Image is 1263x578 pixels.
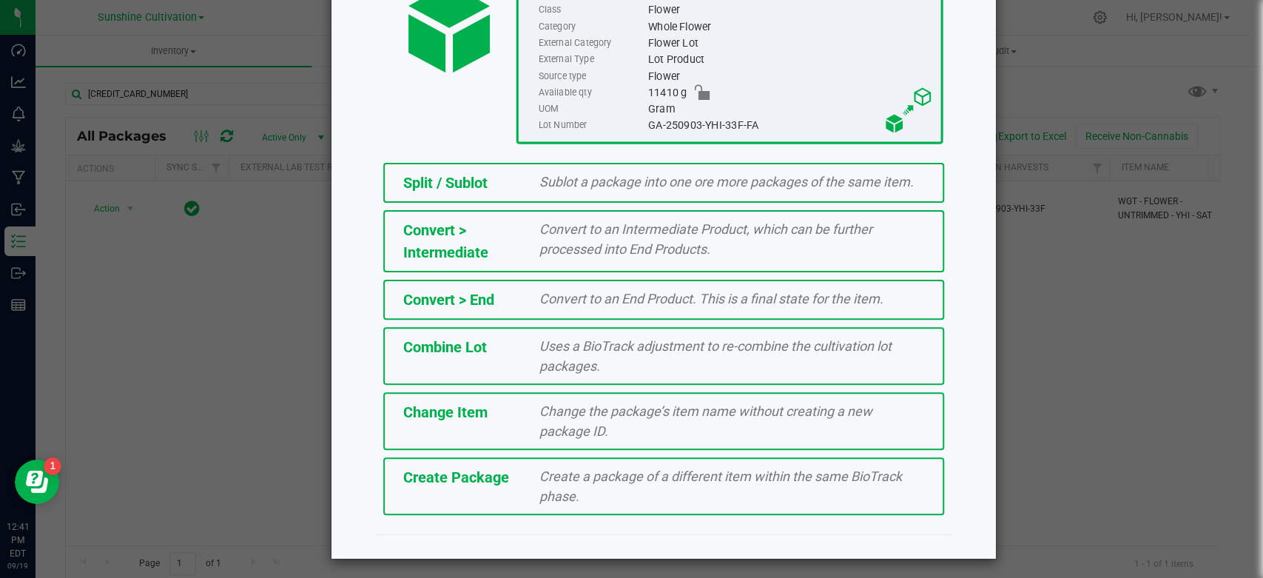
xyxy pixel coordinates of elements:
[648,118,933,134] div: GA-250903-YHI-33F-FA
[648,84,687,101] span: 11410 g
[648,68,933,84] div: Flower
[403,174,488,192] span: Split / Sublot
[538,68,644,84] label: Source type
[538,84,644,101] label: Available qty
[539,403,872,439] span: Change the package’s item name without creating a new package ID.
[539,174,914,189] span: Sublot a package into one ore more packages of the same item.
[648,101,933,117] div: Gram
[538,118,644,134] label: Lot Number
[403,221,488,261] span: Convert > Intermediate
[648,2,933,19] div: Flower
[539,221,872,257] span: Convert to an Intermediate Product, which can be further processed into End Products.
[403,338,487,356] span: Combine Lot
[539,338,892,374] span: Uses a BioTrack adjustment to re-combine the cultivation lot packages.
[539,291,883,306] span: Convert to an End Product. This is a final state for the item.
[15,460,59,504] iframe: Resource center
[403,468,509,486] span: Create Package
[648,35,933,51] div: Flower Lot
[538,52,644,68] label: External Type
[648,52,933,68] div: Lot Product
[403,291,494,309] span: Convert > End
[539,468,902,504] span: Create a package of a different item within the same BioTrack phase.
[44,457,61,475] iframe: Resource center unread badge
[538,19,644,35] label: Category
[538,101,644,117] label: UOM
[538,35,644,51] label: External Category
[538,2,644,19] label: Class
[403,403,488,421] span: Change Item
[648,19,933,35] div: Whole Flower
